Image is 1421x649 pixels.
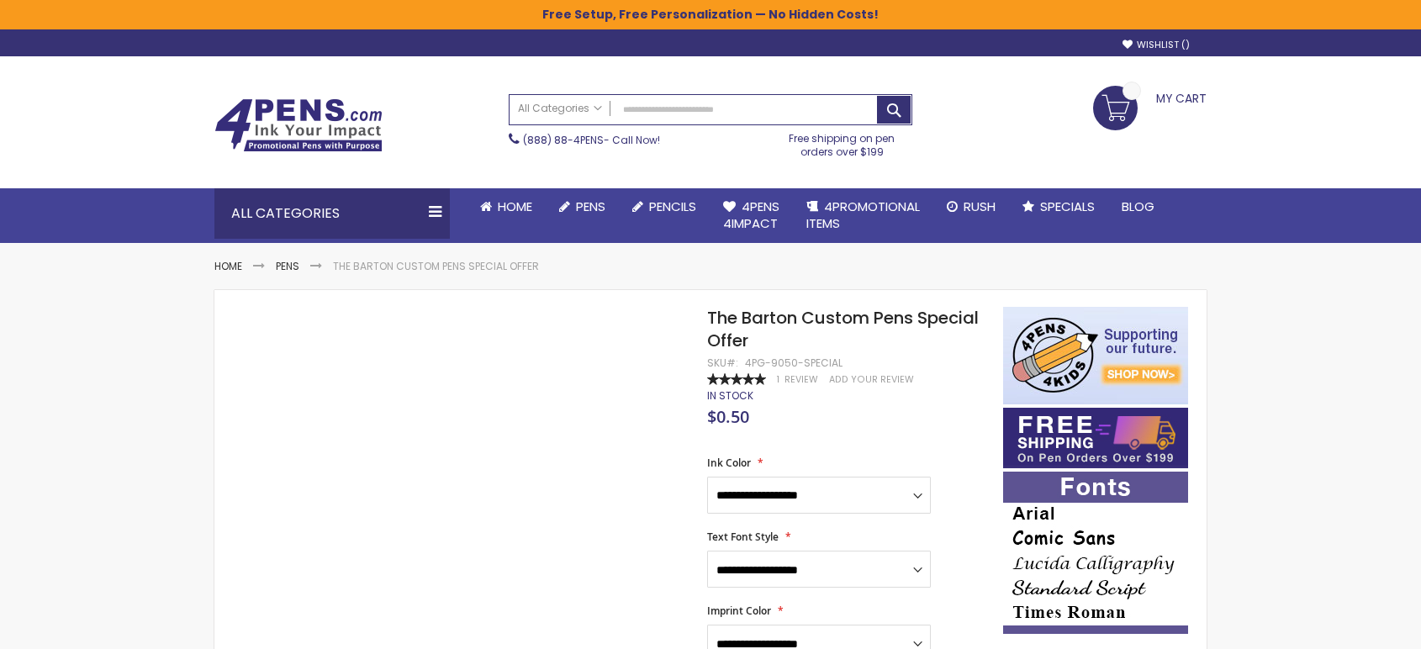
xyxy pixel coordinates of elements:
span: In stock [707,388,753,403]
a: Home [214,259,242,273]
span: 1 [777,373,779,386]
span: Imprint Color [707,604,771,618]
img: 4pens 4 kids [1003,307,1188,404]
span: - Call Now! [523,133,660,147]
span: Pencils [649,198,696,215]
a: Pens [276,259,299,273]
img: font-personalization-examples [1003,472,1188,634]
a: Rush [933,188,1009,225]
span: Blog [1122,198,1154,215]
a: Add Your Review [829,373,914,386]
span: All Categories [518,102,602,115]
li: The Barton Custom Pens Special Offer [333,260,539,273]
span: Review [784,373,818,386]
span: Text Font Style [707,530,779,544]
span: The Barton Custom Pens Special Offer [707,306,979,352]
div: Availability [707,389,753,403]
span: 4Pens 4impact [723,198,779,232]
div: 4PG-9050-SPECIAL [745,356,843,370]
span: Home [498,198,532,215]
strong: SKU [707,356,738,370]
a: 4Pens4impact [710,188,793,243]
a: Wishlist [1123,39,1190,51]
img: Free shipping on orders over $199 [1003,408,1188,468]
img: 4Pens Custom Pens and Promotional Products [214,98,383,152]
a: Pens [546,188,619,225]
span: Ink Color [707,456,751,470]
a: All Categories [510,95,610,123]
a: Specials [1009,188,1108,225]
a: 4PROMOTIONALITEMS [793,188,933,243]
span: Specials [1040,198,1095,215]
div: Free shipping on pen orders over $199 [772,125,913,159]
span: Rush [964,198,996,215]
span: 4PROMOTIONAL ITEMS [806,198,920,232]
div: All Categories [214,188,450,239]
span: Pens [576,198,605,215]
a: Blog [1108,188,1168,225]
a: Home [467,188,546,225]
a: (888) 88-4PENS [523,133,604,147]
div: 100% [707,373,766,385]
span: $0.50 [707,405,749,428]
a: Pencils [619,188,710,225]
a: 1 Review [777,373,821,386]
